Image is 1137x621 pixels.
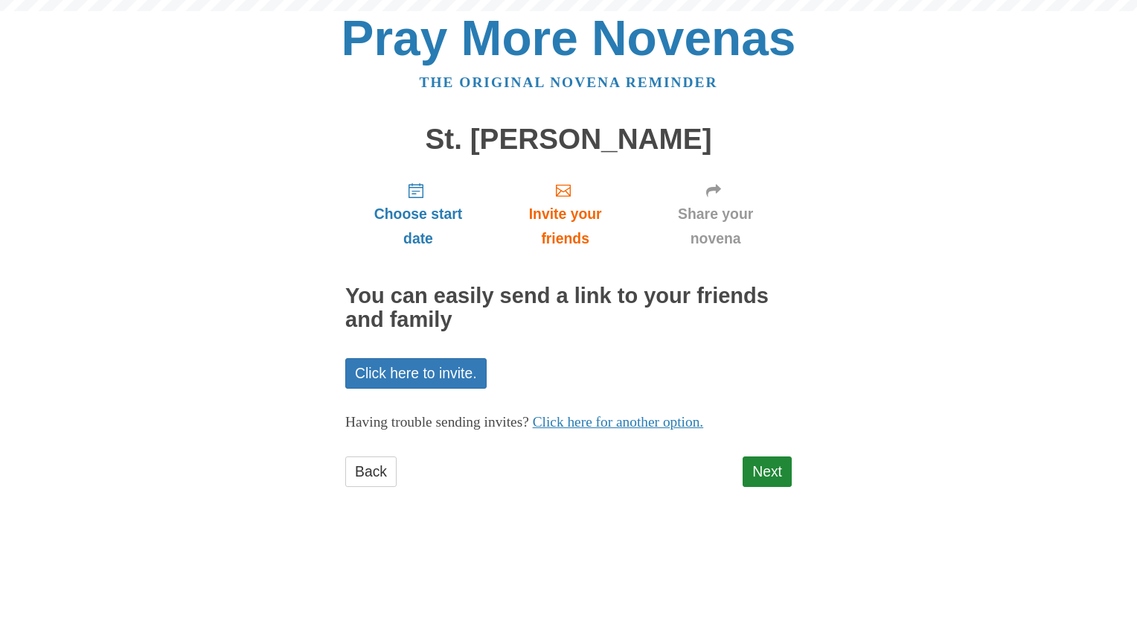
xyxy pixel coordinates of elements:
span: Having trouble sending invites? [345,414,529,430]
h1: St. [PERSON_NAME] [345,124,792,156]
a: Click here to invite. [345,358,487,389]
a: Click here for another option. [533,414,704,430]
span: Choose start date [360,202,476,251]
a: Choose start date [345,170,491,258]
a: Next [743,456,792,487]
a: Pray More Novenas [342,10,796,66]
a: Back [345,456,397,487]
span: Invite your friends [506,202,624,251]
span: Share your novena [654,202,777,251]
h2: You can easily send a link to your friends and family [345,284,792,332]
a: Share your novena [639,170,792,258]
a: The original novena reminder [420,74,718,90]
a: Invite your friends [491,170,639,258]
